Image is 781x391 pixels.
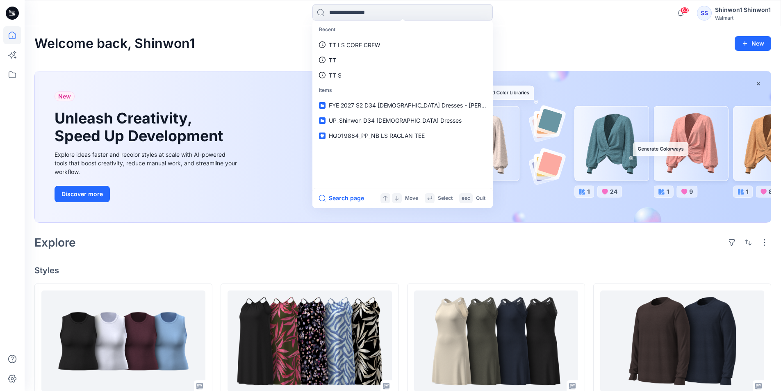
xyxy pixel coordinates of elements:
[329,56,336,64] p: TT
[329,102,515,109] span: FYE 2027 S2 D34 [DEMOGRAPHIC_DATA] Dresses - [PERSON_NAME]
[55,110,227,145] h1: Unleash Creativity, Speed Up Development
[329,132,425,139] span: HQ019884_PP_NB LS RAGLAN TEE
[34,265,771,275] h4: Styles
[55,150,239,176] div: Explore ideas faster and recolor styles at scale with AI-powered tools that boost creativity, red...
[438,194,453,203] p: Select
[314,83,491,98] p: Items
[462,194,470,203] p: esc
[314,68,491,83] a: TT S
[735,36,771,51] button: New
[314,22,491,37] p: Recent
[680,7,689,14] span: 63
[314,113,491,128] a: UP_Shinwon D34 [DEMOGRAPHIC_DATA] Dresses
[55,186,110,202] button: Discover more
[314,98,491,113] a: FYE 2027 S2 D34 [DEMOGRAPHIC_DATA] Dresses - [PERSON_NAME]
[314,128,491,143] a: HQ019884_PP_NB LS RAGLAN TEE
[55,186,239,202] a: Discover more
[329,41,380,49] p: TT LS CORE CREW
[34,36,195,51] h2: Welcome back, Shinwon1
[715,5,771,15] div: Shinwon1 Shinwon1
[697,6,712,21] div: SS
[329,71,342,80] p: TT S
[405,194,418,203] p: Move
[329,117,462,124] span: UP_Shinwon D34 [DEMOGRAPHIC_DATA] Dresses
[715,15,771,21] div: Walmart
[319,193,364,203] button: Search page
[314,37,491,53] a: TT LS CORE CREW
[476,194,485,203] p: Quit
[58,91,71,101] span: New
[314,53,491,68] a: TT
[34,236,76,249] h2: Explore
